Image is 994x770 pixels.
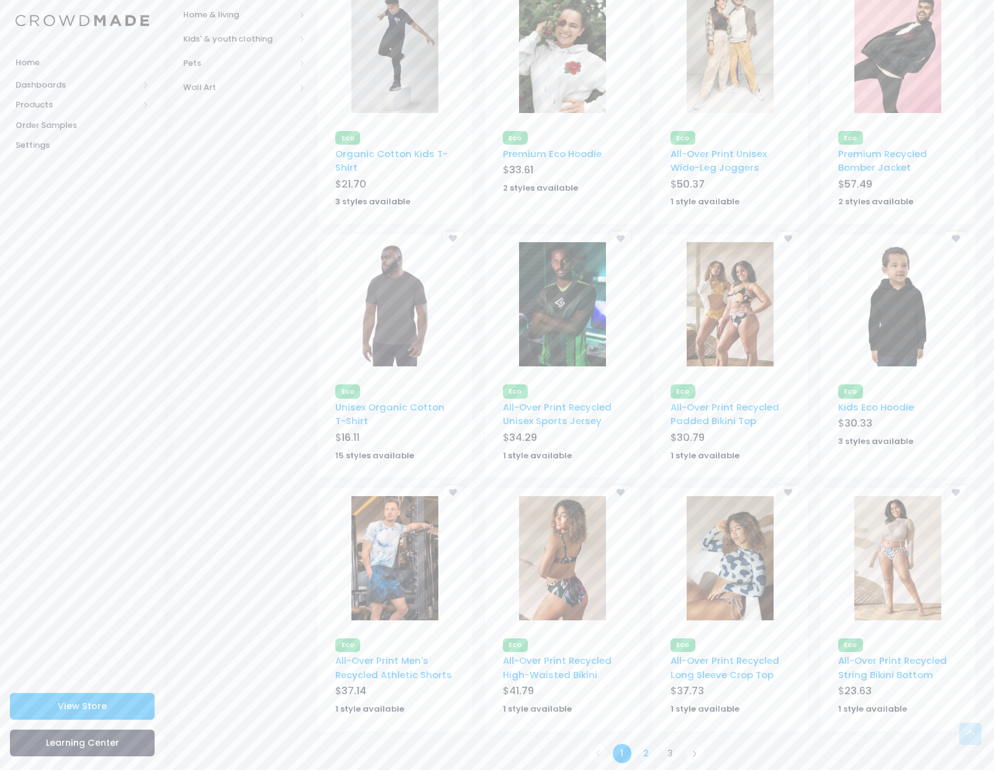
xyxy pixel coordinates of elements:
a: Premium Eco Hoodie [503,147,602,160]
span: Eco [503,384,528,398]
span: 41.79 [509,684,534,698]
span: Wall Art [183,81,295,94]
span: Home [16,57,149,69]
div: $ [335,684,454,701]
a: All-Over Print Recycled Unisex Sports Jersey [503,401,612,427]
strong: 1 style available [671,450,739,461]
a: 1 [612,743,633,764]
div: $ [838,177,957,194]
strong: 1 style available [671,703,739,715]
strong: 1 style available [503,450,572,461]
div: $ [838,416,957,433]
div: $ [838,684,957,701]
div: $ [503,163,622,180]
span: Eco [335,638,360,652]
strong: 1 style available [671,196,739,207]
span: Eco [838,131,863,145]
span: Eco [503,638,528,652]
span: Eco [335,384,360,398]
span: Products [16,99,138,111]
span: Pets [183,57,295,70]
span: View Store [58,700,107,712]
span: Kids' & youth clothing [183,33,295,45]
span: 30.33 [844,416,872,430]
a: Premium Recycled Bomber Jacket [838,147,927,174]
span: Order Samples [16,119,149,132]
a: Kids Eco Hoodie [838,401,914,414]
strong: 15 styles available [335,450,414,461]
a: All-Over Print Men's Recycled Athletic Shorts [335,654,452,681]
div: $ [671,684,790,701]
a: All-Over Print Recycled String Bikini Bottom [838,654,947,681]
span: 16.11 [341,430,359,445]
a: Unisex Organic Cotton T-Shirt [335,401,445,427]
span: 37.73 [677,684,704,698]
span: Eco [671,638,695,652]
a: Learning Center [10,730,155,756]
strong: 1 style available [335,703,404,715]
a: 2 [636,743,657,764]
span: 57.49 [844,177,872,191]
span: Eco [671,384,695,398]
span: 33.61 [509,163,533,177]
img: Logo [16,15,149,27]
a: 3 [661,743,681,764]
strong: 2 styles available [838,196,913,207]
span: Eco [838,638,863,652]
strong: 2 styles available [503,182,578,194]
a: All-Over Print Recycled Long Sleeve Crop Top [671,654,779,681]
a: Organic Cotton Kids T-Shirt [335,147,448,174]
span: Eco [838,384,863,398]
strong: 1 style available [838,703,907,715]
span: 21.70 [341,177,366,191]
a: View Store [10,693,155,720]
strong: 1 style available [503,703,572,715]
div: $ [335,430,454,448]
span: Learning Center [46,736,119,749]
span: 34.29 [509,430,537,445]
div: $ [671,177,790,194]
a: All-Over Print Unisex Wide-Leg Joggers [671,147,767,174]
span: 23.63 [844,684,872,698]
div: $ [503,430,622,448]
span: Settings [16,139,149,152]
div: $ [335,177,454,194]
span: 37.14 [341,684,366,698]
div: $ [503,684,622,701]
strong: 3 styles available [335,196,410,207]
span: Eco [335,131,360,145]
span: Eco [503,131,528,145]
strong: 3 styles available [838,435,913,447]
a: All-Over Print Recycled Padded Bikini Top [671,401,779,427]
div: $ [671,430,790,448]
a: All-Over Print Recycled High-Waisted Bikini [503,654,612,681]
span: 30.79 [677,430,705,445]
span: 50.37 [677,177,705,191]
span: Home & living [183,9,295,21]
span: Dashboards [16,79,138,91]
span: Eco [671,131,695,145]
